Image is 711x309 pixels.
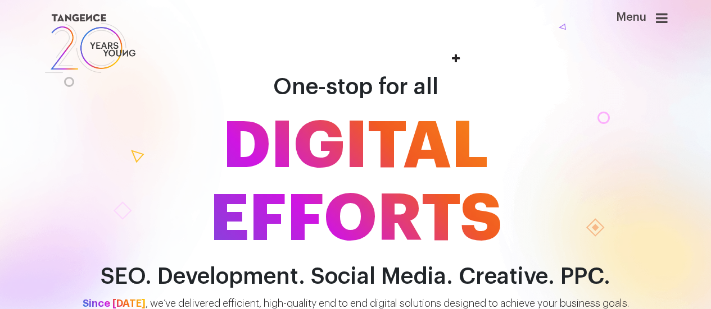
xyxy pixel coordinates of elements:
[83,298,146,308] span: Since [DATE]
[44,11,137,76] img: logo SVG
[35,110,676,256] span: DIGITAL EFFORTS
[273,76,438,98] span: One-stop for all
[35,264,676,289] h2: SEO. Development. Social Media. Creative. PPC.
